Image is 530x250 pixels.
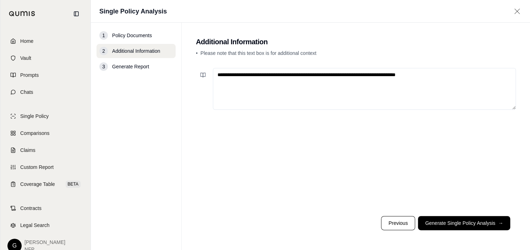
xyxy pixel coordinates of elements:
[5,84,86,100] a: Chats
[498,220,503,227] span: →
[418,216,510,230] button: Generate Single Policy Analysis→
[200,50,316,56] span: Please note that this text box is for additional context
[9,11,35,16] img: Qumis Logo
[112,63,149,70] span: Generate Report
[5,125,86,141] a: Comparisons
[20,222,50,229] span: Legal Search
[5,159,86,175] a: Custom Report
[5,217,86,233] a: Legal Search
[112,32,152,39] span: Policy Documents
[20,164,54,171] span: Custom Report
[20,72,39,79] span: Prompts
[5,142,86,158] a: Claims
[99,62,108,71] div: 3
[5,67,86,83] a: Prompts
[5,176,86,192] a: Coverage TableBETA
[24,239,65,246] span: [PERSON_NAME]
[99,31,108,40] div: 1
[20,130,49,137] span: Comparisons
[20,38,33,45] span: Home
[196,50,198,56] span: •
[5,33,86,49] a: Home
[20,113,49,120] span: Single Policy
[5,200,86,216] a: Contracts
[20,89,33,96] span: Chats
[5,50,86,66] a: Vault
[112,47,160,55] span: Additional Information
[196,37,516,47] h2: Additional Information
[20,55,31,62] span: Vault
[20,181,55,188] span: Coverage Table
[20,205,42,212] span: Contracts
[66,181,81,188] span: BETA
[99,6,167,16] h1: Single Policy Analysis
[71,8,82,19] button: Collapse sidebar
[381,216,415,230] button: Previous
[99,47,108,55] div: 2
[20,147,35,154] span: Claims
[5,108,86,124] a: Single Policy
